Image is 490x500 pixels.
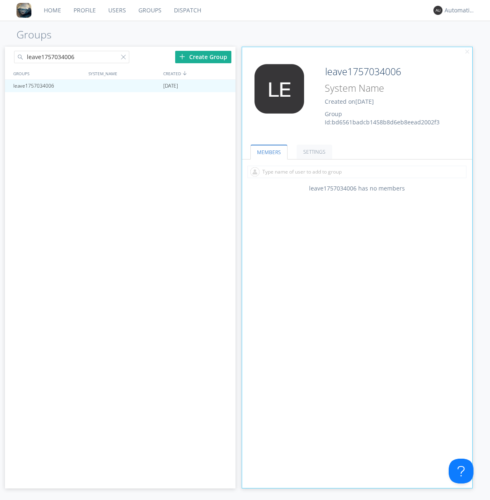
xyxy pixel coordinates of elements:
img: plus.svg [179,54,185,60]
img: 8ff700cf5bab4eb8a436322861af2272 [17,3,31,18]
input: System Name [322,81,432,95]
input: Search groups [14,51,129,63]
a: SETTINGS [297,145,332,159]
div: GROUPS [11,67,84,79]
input: Type name of user to add to group [247,166,466,178]
div: Create Group [175,51,231,63]
div: SYSTEM_NAME [86,67,161,79]
span: Created on [325,98,374,105]
div: Automation+0004 [445,6,476,14]
div: leave1757034006 has no members [242,184,473,193]
div: leave1757034006 [11,80,86,92]
iframe: Toggle Customer Support [449,459,473,483]
img: cancel.svg [464,49,470,55]
input: Group Name [322,64,432,79]
span: [DATE] [163,80,178,92]
a: leave1757034006[DATE] [5,80,235,92]
img: 373638.png [433,6,442,15]
span: Group Id: bd6561badcb1458b8d6eb8eead2002f3 [325,110,440,126]
img: 373638.png [248,64,310,114]
a: MEMBERS [250,145,288,160]
div: CREATED [161,67,236,79]
h1: Groups [17,29,490,40]
span: [DATE] [355,98,374,105]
